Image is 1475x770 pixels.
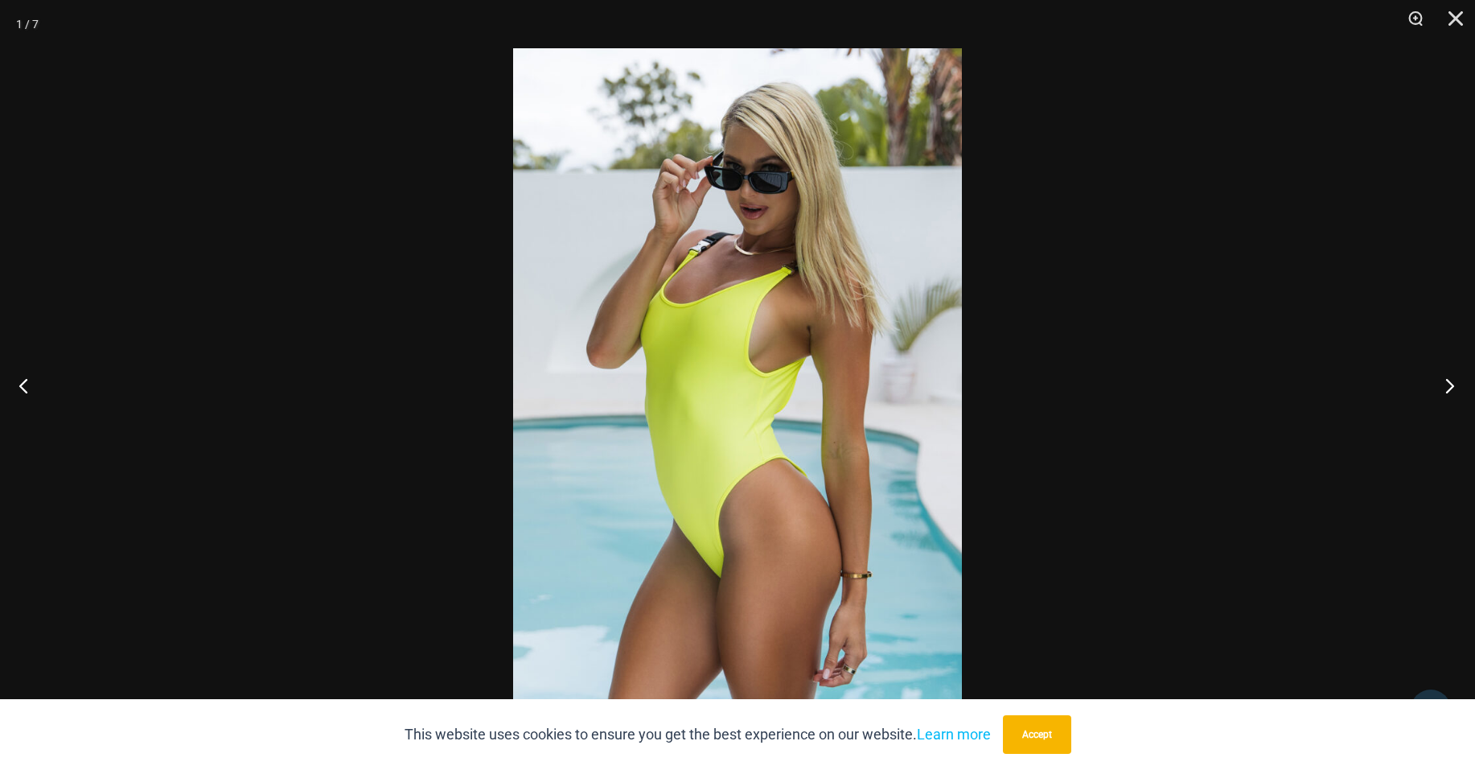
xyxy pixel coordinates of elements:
[1415,345,1475,426] button: Next
[1003,715,1071,754] button: Accept
[513,48,962,722] img: Bond Fluro Yellow 8935 One Piece 01
[405,723,991,747] p: This website uses cookies to ensure you get the best experience on our website.
[917,726,991,743] a: Learn more
[16,12,39,36] div: 1 / 7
